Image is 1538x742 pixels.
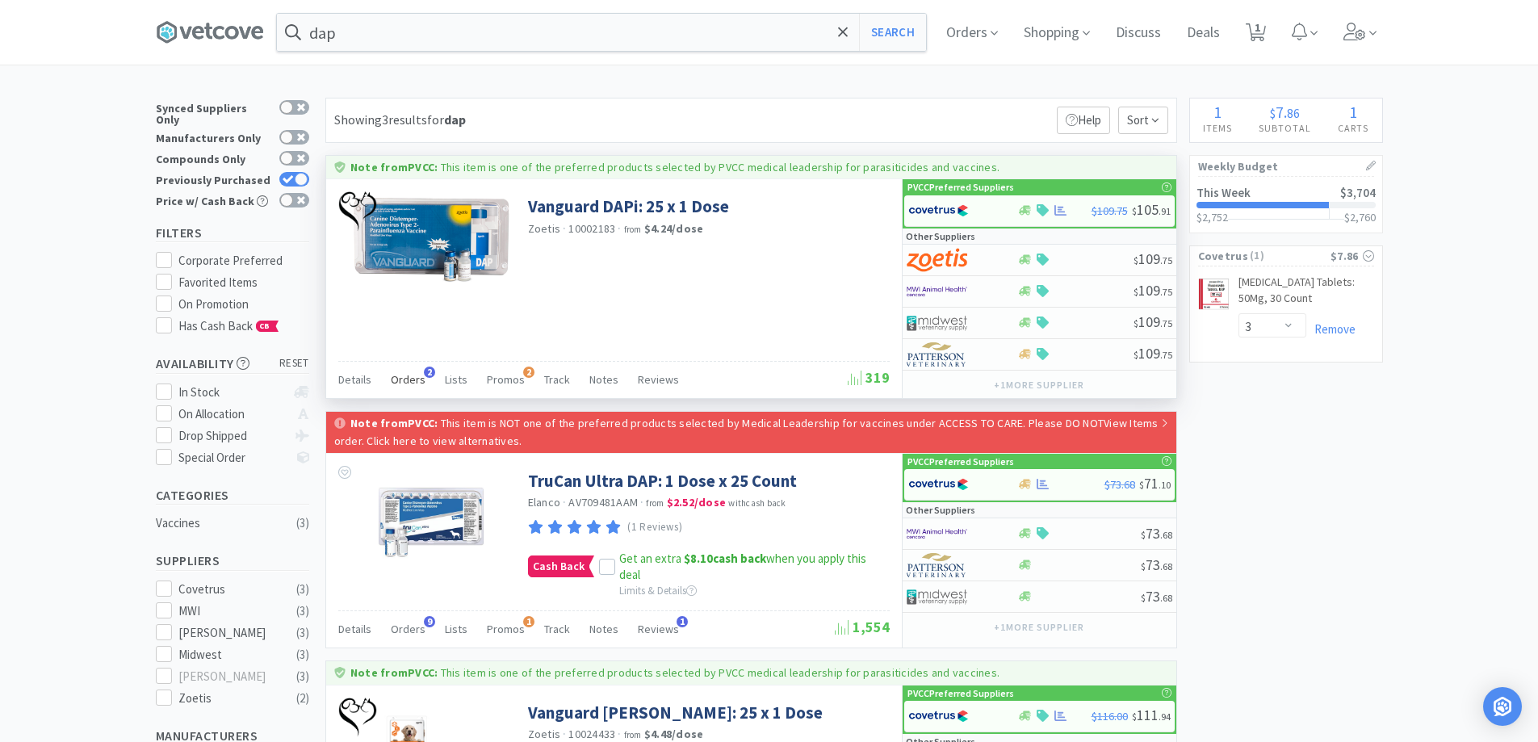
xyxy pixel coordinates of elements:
p: PVCC Preferred Suppliers [907,685,1014,701]
img: 5e421e44999f498ba965f82489a33226_39.png [338,191,377,231]
span: 10024433 [568,727,615,741]
strong: dap [444,111,466,128]
span: Cash Back [529,556,589,576]
span: . 75 [1160,286,1172,298]
span: . 91 [1159,205,1171,217]
strong: $4.48 / dose [644,727,704,741]
span: 2 [523,367,534,378]
h1: Weekly Budget [1198,156,1374,177]
h2: This Week [1196,187,1251,199]
span: Orders [391,372,425,387]
div: Vaccines [156,514,287,533]
a: Note fromPVCC: This item is NOT one of the preferred products selected by Medical Leadership for ... [326,412,1176,454]
span: 1 [523,616,534,627]
div: In Stock [178,383,286,402]
span: with cash back [728,497,786,509]
a: Vanguard [PERSON_NAME]: 25 x 1 Dose [528,702,823,723]
img: f6b2451649754179b5b4e0c70c3f7cb0_2.png [907,279,967,304]
span: CB [257,321,273,331]
span: 7 [1276,102,1284,122]
span: 319 [848,368,890,387]
span: 109 [1134,249,1172,268]
img: f5e969b455434c6296c6d81ef179fa71_3.png [907,553,967,577]
div: Synced Suppliers Only [156,100,271,125]
span: $ [1134,349,1138,361]
span: 9 [424,616,435,627]
span: Reviews [638,622,679,636]
strong: $2.52 / dose [667,495,727,509]
span: 105 [1132,200,1171,219]
span: Notes [589,372,618,387]
span: . 68 [1160,560,1172,572]
a: Elanco [528,495,561,509]
span: 2 [424,367,435,378]
span: 111 [1132,706,1171,724]
span: 109 [1134,312,1172,331]
img: f5e969b455434c6296c6d81ef179fa71_3.png [907,342,967,367]
span: $ [1134,254,1138,266]
div: Drop Shipped [178,426,286,446]
h5: Categories [156,486,309,505]
div: On Allocation [178,405,286,424]
div: ( 3 ) [296,602,309,621]
span: 1 [677,616,688,627]
strong: cash back [684,551,766,566]
div: MWI [178,602,279,621]
span: Details [338,372,371,387]
p: This item is one of the preferred products selected by PVCC medical leadership for parasiticides ... [441,665,1000,680]
p: This item is one of the preferred products selected by PVCC medical leadership for parasiticides ... [441,160,1000,174]
span: · [563,727,566,741]
div: Special Order [178,448,286,467]
h3: $ [1344,212,1376,223]
span: · [618,727,621,741]
span: from [624,729,642,740]
span: $ [1141,592,1146,604]
span: · [563,221,566,236]
p: PVCC Preferred Suppliers [907,179,1014,195]
img: 4dd14cff54a648ac9e977f0c5da9bc2e_5.png [907,311,967,335]
div: Corporate Preferred [178,251,309,270]
strong: $4.24 / dose [644,221,704,236]
div: ( 2 ) [296,689,309,708]
div: ( 3 ) [296,514,309,533]
span: from [624,224,642,235]
img: aa402f6a86d04ad1a39b6dc78c5c23cd_238437.jpeg [350,195,512,283]
span: $3,704 [1340,185,1376,200]
p: Other Suppliers [906,228,975,244]
span: Has Cash Back [178,318,279,333]
span: · [618,221,621,236]
span: . 94 [1159,711,1171,723]
img: 77fca1acd8b6420a9015268ca798ef17_1.png [908,472,969,497]
span: 109 [1134,344,1172,363]
span: $ [1270,105,1276,121]
span: Limits & Details [619,584,697,597]
img: 4dd14cff54a648ac9e977f0c5da9bc2e_5.png [907,585,967,609]
div: Showing 3 results [334,110,466,131]
strong: Note from PVCC : [350,665,438,680]
a: Discuss [1109,26,1167,40]
span: for [427,111,466,128]
span: Lists [445,622,467,636]
span: Track [544,372,570,387]
h5: Suppliers [156,551,309,570]
span: Details [338,622,371,636]
div: Midwest [178,645,279,664]
span: $ [1134,286,1138,298]
span: 2,760 [1350,210,1376,224]
p: PVCC Preferred Suppliers [907,454,1014,469]
div: Favorited Items [178,273,309,292]
a: This Week$3,704$2,752$2,760 [1190,177,1382,233]
span: $73.68 [1104,477,1135,492]
span: . 75 [1160,317,1172,329]
div: Price w/ Cash Back [156,193,271,207]
span: Sort [1118,107,1168,134]
span: 71 [1139,474,1171,493]
div: [PERSON_NAME] [178,667,279,686]
span: Covetrus [1198,247,1248,265]
span: $ [1132,711,1137,723]
img: 77fca1acd8b6420a9015268ca798ef17_1.png [908,704,969,728]
div: $7.86 [1331,247,1374,265]
span: $ [1139,479,1144,491]
span: $2,752 [1196,210,1228,224]
button: Search [859,14,926,51]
